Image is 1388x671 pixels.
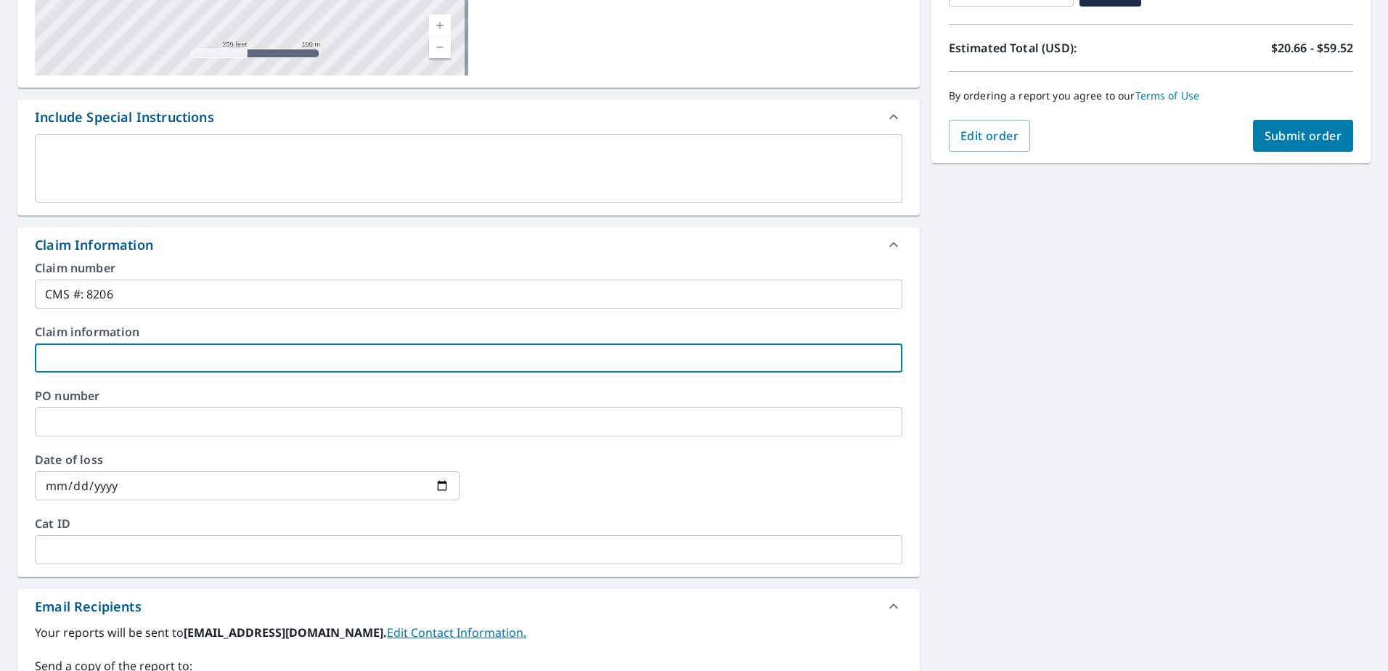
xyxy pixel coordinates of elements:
[949,39,1151,57] p: Estimated Total (USD):
[35,518,902,529] label: Cat ID
[429,15,451,36] a: Current Level 17, Zoom In
[35,326,902,338] label: Claim information
[1253,120,1354,152] button: Submit order
[17,589,920,624] div: Email Recipients
[35,454,460,465] label: Date of loss
[960,128,1019,144] span: Edit order
[949,89,1353,102] p: By ordering a report you agree to our
[35,235,153,255] div: Claim Information
[35,262,902,274] label: Claim number
[184,625,387,640] b: [EMAIL_ADDRESS][DOMAIN_NAME].
[35,390,902,402] label: PO number
[35,107,214,127] div: Include Special Instructions
[1265,128,1342,144] span: Submit order
[1271,39,1353,57] p: $20.66 - $59.52
[35,597,142,617] div: Email Recipients
[429,36,451,58] a: Current Level 17, Zoom Out
[949,120,1031,152] button: Edit order
[17,99,920,134] div: Include Special Instructions
[35,624,902,641] label: Your reports will be sent to
[17,227,920,262] div: Claim Information
[387,625,526,640] a: EditContactInfo
[1135,89,1200,102] a: Terms of Use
